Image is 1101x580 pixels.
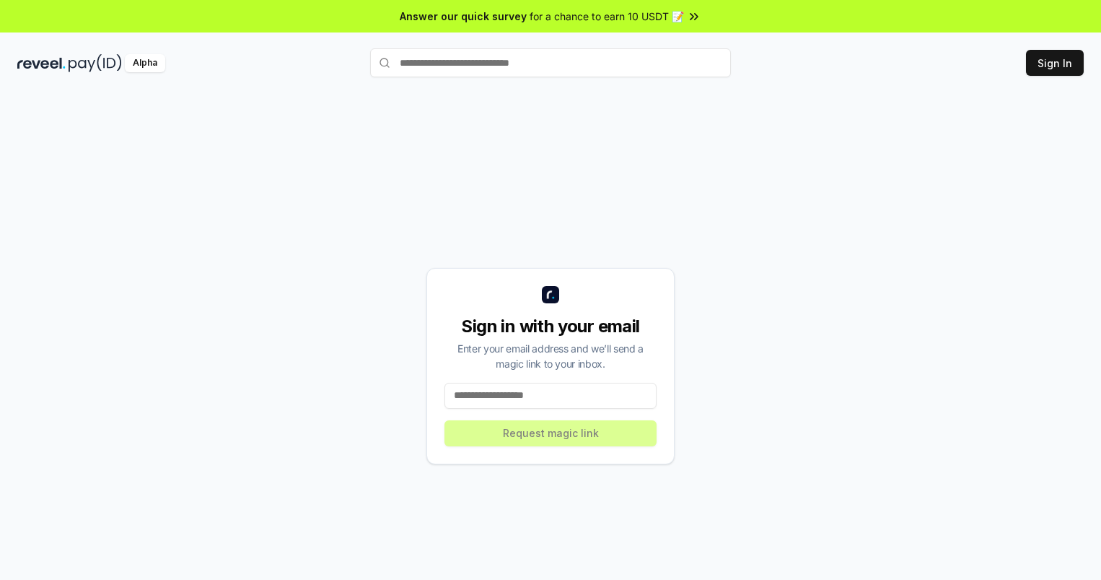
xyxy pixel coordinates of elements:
img: logo_small [542,286,559,303]
button: Sign In [1026,50,1084,76]
div: Enter your email address and we’ll send a magic link to your inbox. [444,341,657,371]
div: Alpha [125,54,165,72]
img: reveel_dark [17,54,66,72]
span: for a chance to earn 10 USDT 📝 [530,9,684,24]
span: Answer our quick survey [400,9,527,24]
img: pay_id [69,54,122,72]
div: Sign in with your email [444,315,657,338]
